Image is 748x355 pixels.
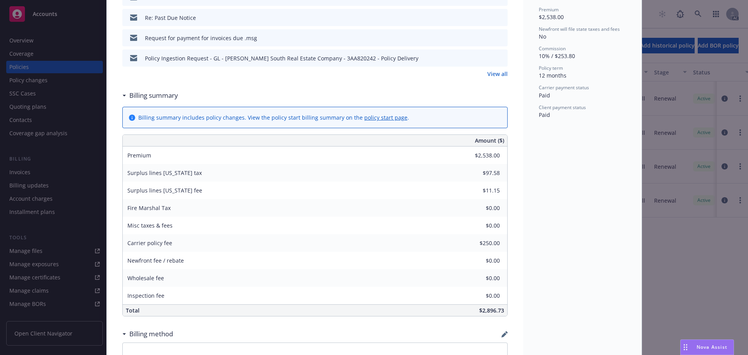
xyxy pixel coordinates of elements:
input: 0.00 [454,237,505,249]
span: Carrier payment status [539,84,589,91]
button: download file [485,54,491,62]
input: 0.00 [454,185,505,196]
div: Billing method [122,329,173,339]
h3: Billing summary [129,90,178,101]
div: Re: Past Due Notice [145,14,196,22]
span: $2,896.73 [479,307,504,314]
span: $2,538.00 [539,13,564,21]
input: 0.00 [454,202,505,214]
input: 0.00 [454,167,505,179]
span: Nova Assist [697,344,727,350]
span: Policy term [539,65,563,71]
div: Billing summary [122,90,178,101]
input: 0.00 [454,220,505,231]
span: Surplus lines [US_STATE] fee [127,187,202,194]
div: Policy Ingestion Request - GL - [PERSON_NAME] South Real Estate Company - 3AA820242 - Policy Deli... [145,54,418,62]
a: View all [487,70,508,78]
span: Paid [539,92,550,99]
span: Inspection fee [127,292,164,299]
span: Newfront will file state taxes and fees [539,26,620,32]
span: Newfront fee / rebate [127,257,184,264]
span: Premium [539,6,559,13]
button: download file [485,14,491,22]
button: Nova Assist [680,339,734,355]
span: Wholesale fee [127,274,164,282]
button: preview file [497,14,505,22]
span: Misc taxes & fees [127,222,173,229]
span: 10% / $253.80 [539,52,575,60]
span: Carrier policy fee [127,239,172,247]
span: Premium [127,152,151,159]
span: Amount ($) [475,136,504,145]
span: Surplus lines [US_STATE] tax [127,169,202,177]
span: Paid [539,111,550,118]
span: Fire Marshal Tax [127,204,171,212]
div: Request for payment for invoices due .msg [145,34,257,42]
h3: Billing method [129,329,173,339]
input: 0.00 [454,150,505,161]
input: 0.00 [454,272,505,284]
button: preview file [497,54,505,62]
span: Client payment status [539,104,586,111]
button: download file [485,34,491,42]
span: No [539,33,546,40]
span: Commission [539,45,566,52]
div: Billing summary includes policy changes. View the policy start billing summary on the . [138,113,409,122]
a: policy start page [364,114,408,121]
input: 0.00 [454,290,505,302]
span: 12 months [539,72,566,79]
div: Drag to move [681,340,690,355]
span: Total [126,307,139,314]
button: preview file [497,34,505,42]
input: 0.00 [454,255,505,267]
